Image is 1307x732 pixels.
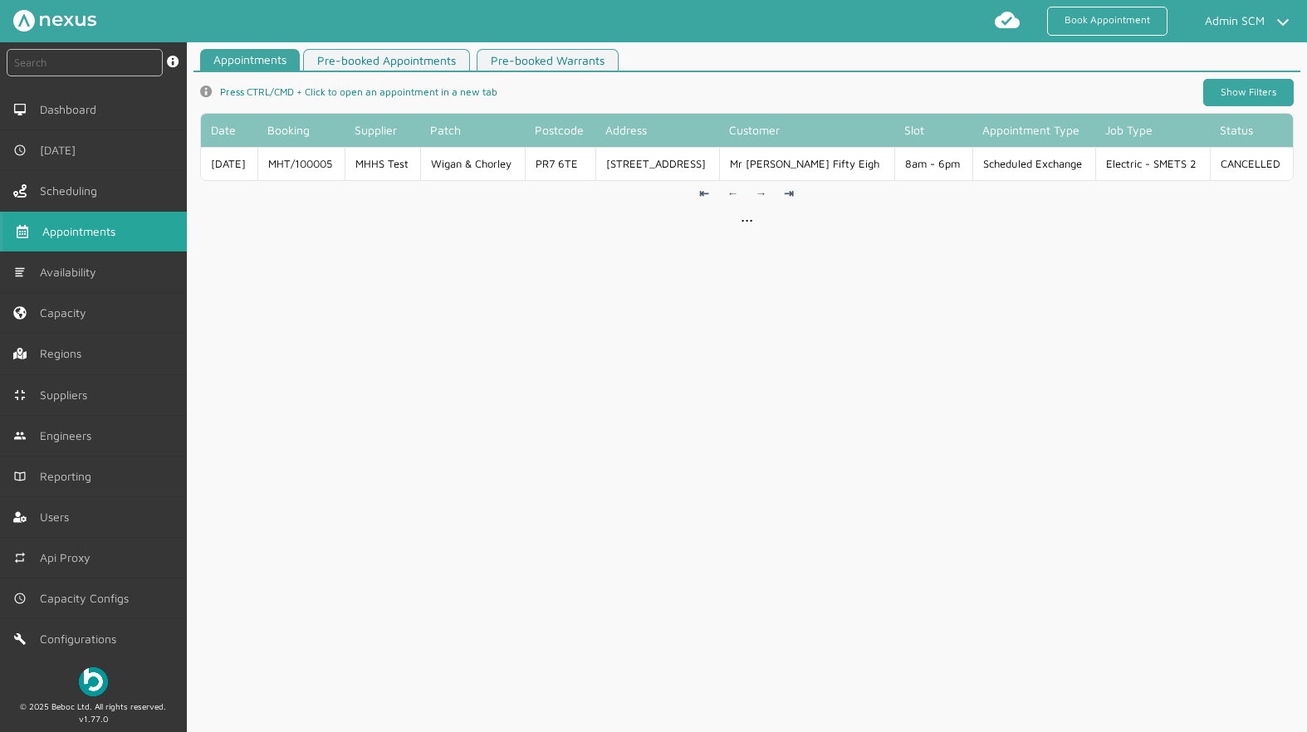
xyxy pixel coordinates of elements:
[7,49,163,76] input: Search by: Ref, PostCode, MPAN, MPRN, Account, Customer
[13,306,27,320] img: capacity-left-menu.svg
[40,510,76,524] span: Users
[972,114,1095,147] th: Appointment Type
[40,429,98,442] span: Engineers
[257,114,345,147] th: Booking
[420,147,525,180] td: Wigan & Chorley
[345,114,421,147] th: Supplier
[1203,79,1294,106] a: Show Filters
[16,225,29,238] img: appointments-left-menu.svg
[420,114,525,147] th: Patch
[79,667,108,696] img: Beboc Logo
[201,114,257,147] th: Date
[477,49,619,71] a: Pre-booked Warrants
[13,103,27,116] img: md-desktop.svg
[220,85,497,99] span: Press CTRL/CMD + Click to open an appointment in a new tab
[13,388,27,402] img: md-contract.svg
[13,184,27,198] img: scheduling-left-menu.svg
[42,225,122,238] span: Appointments
[201,147,257,180] td: [DATE]
[894,114,972,147] th: Slot
[595,147,719,180] td: [STREET_ADDRESS]
[13,266,27,279] img: md-list.svg
[13,10,96,32] img: Nexus
[692,181,717,206] a: ⇤
[345,147,421,180] td: MHHS Test
[13,429,27,442] img: md-people.svg
[1095,147,1210,180] td: Electric - SMETS 2
[1095,114,1210,147] th: Job Type
[13,592,27,605] img: md-time.svg
[40,103,103,116] span: Dashboard
[13,632,27,646] img: md-build.svg
[719,114,894,147] th: Customer
[1210,147,1293,180] td: CANCELLED
[994,7,1021,33] img: md-cloud-done.svg
[40,592,135,605] span: Capacity Configs
[200,49,300,71] a: Appointments
[40,632,123,646] span: Configurations
[13,144,27,157] img: md-time.svg
[1047,7,1167,36] a: Book Appointment
[40,388,94,402] span: Suppliers
[40,266,103,279] span: Availability
[972,147,1095,180] td: Scheduled Exchange
[13,510,27,524] img: user-left-menu.svg
[40,347,88,360] span: Regions
[303,49,470,71] a: Pre-booked Appointments
[40,470,98,483] span: Reporting
[525,147,595,180] td: PR7 6TE
[40,306,93,320] span: Capacity
[595,114,719,147] th: Address
[748,181,773,206] a: →
[1210,114,1293,147] th: Status
[257,147,345,180] td: MHT/100005
[13,347,27,360] img: regions.left-menu.svg
[40,184,104,198] span: Scheduling
[741,206,753,225] div: ...
[40,551,97,564] span: Api Proxy
[719,147,894,180] td: Mr [PERSON_NAME] Fifty Eigh
[13,551,27,564] img: md-repeat.svg
[525,114,595,147] th: Postcode
[776,181,801,206] a: ⇥
[13,470,27,483] img: md-book.svg
[40,144,82,157] span: [DATE]
[894,147,972,180] td: 8am - 6pm
[720,181,745,206] a: ←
